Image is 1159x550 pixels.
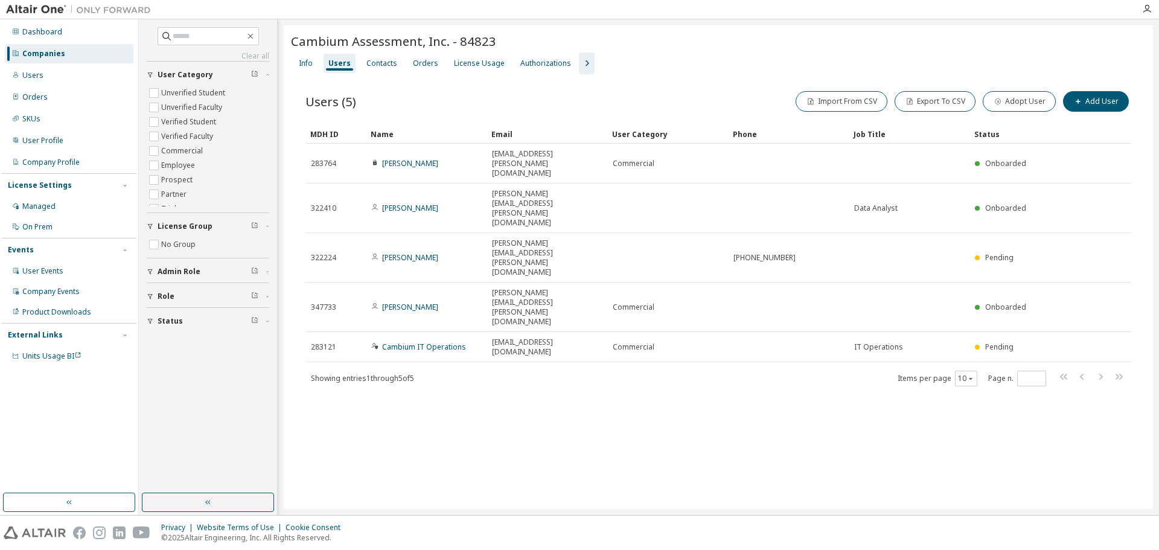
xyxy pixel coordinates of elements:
[613,159,654,168] span: Commercial
[8,181,72,190] div: License Settings
[382,252,438,263] a: [PERSON_NAME]
[974,124,1059,144] div: Status
[133,526,150,539] img: youtube.svg
[22,136,63,145] div: User Profile
[492,189,602,228] span: [PERSON_NAME][EMAIL_ADDRESS][PERSON_NAME][DOMAIN_NAME]
[161,187,189,202] label: Partner
[4,526,66,539] img: altair_logo.svg
[311,342,336,352] span: 283121
[197,523,286,532] div: Website Terms of Use
[382,158,438,168] a: [PERSON_NAME]
[161,100,225,115] label: Unverified Faculty
[22,114,40,124] div: SKUs
[733,124,844,144] div: Phone
[158,222,212,231] span: License Group
[161,86,228,100] label: Unverified Student
[161,532,348,543] p: © 2025 Altair Engineering, Inc. All Rights Reserved.
[492,149,602,178] span: [EMAIL_ADDRESS][PERSON_NAME][DOMAIN_NAME]
[613,342,654,352] span: Commercial
[22,222,53,232] div: On Prem
[985,203,1026,213] span: Onboarded
[161,115,219,129] label: Verified Student
[147,51,269,61] a: Clear all
[161,523,197,532] div: Privacy
[985,342,1014,352] span: Pending
[251,267,258,277] span: Clear filter
[161,129,216,144] label: Verified Faculty
[291,33,496,50] span: Cambium Assessment, Inc. - 84823
[6,4,157,16] img: Altair One
[147,283,269,310] button: Role
[382,203,438,213] a: [PERSON_NAME]
[382,302,438,312] a: [PERSON_NAME]
[366,59,397,68] div: Contacts
[251,316,258,326] span: Clear filter
[147,308,269,334] button: Status
[854,124,965,144] div: Job Title
[299,59,313,68] div: Info
[985,158,1026,168] span: Onboarded
[454,59,505,68] div: License Usage
[22,92,48,102] div: Orders
[113,526,126,539] img: linkedin.svg
[985,302,1026,312] span: Onboarded
[161,173,195,187] label: Prospect
[854,203,898,213] span: Data Analyst
[8,330,63,340] div: External Links
[854,342,903,352] span: IT Operations
[491,124,602,144] div: Email
[305,93,356,110] span: Users (5)
[158,292,174,301] span: Role
[311,373,414,383] span: Showing entries 1 through 5 of 5
[895,91,975,112] button: Export To CSV
[492,238,602,277] span: [PERSON_NAME][EMAIL_ADDRESS][PERSON_NAME][DOMAIN_NAME]
[22,158,80,167] div: Company Profile
[22,266,63,276] div: User Events
[796,91,887,112] button: Import From CSV
[22,287,80,296] div: Company Events
[733,253,796,263] span: [PHONE_NUMBER]
[328,59,351,68] div: Users
[382,342,466,352] a: Cambium IT Operations
[492,288,602,327] span: [PERSON_NAME][EMAIL_ADDRESS][PERSON_NAME][DOMAIN_NAME]
[311,159,336,168] span: 283764
[22,307,91,317] div: Product Downloads
[613,302,654,312] span: Commercial
[22,49,65,59] div: Companies
[147,258,269,285] button: Admin Role
[251,292,258,301] span: Clear filter
[158,70,213,80] span: User Category
[93,526,106,539] img: instagram.svg
[161,144,205,158] label: Commercial
[251,70,258,80] span: Clear filter
[158,316,183,326] span: Status
[310,124,361,144] div: MDH ID
[988,371,1046,386] span: Page n.
[898,371,977,386] span: Items per page
[311,253,336,263] span: 322224
[22,27,62,37] div: Dashboard
[520,59,571,68] div: Authorizations
[22,71,43,80] div: Users
[158,267,200,277] span: Admin Role
[985,252,1014,263] span: Pending
[371,124,482,144] div: Name
[147,62,269,88] button: User Category
[1063,91,1129,112] button: Add User
[73,526,86,539] img: facebook.svg
[8,245,34,255] div: Events
[147,213,269,240] button: License Group
[612,124,723,144] div: User Category
[161,158,197,173] label: Employee
[958,374,974,383] button: 10
[22,202,56,211] div: Managed
[492,337,602,357] span: [EMAIL_ADDRESS][DOMAIN_NAME]
[311,302,336,312] span: 347733
[983,91,1056,112] button: Adopt User
[22,351,81,361] span: Units Usage BI
[251,222,258,231] span: Clear filter
[311,203,336,213] span: 322410
[161,237,198,252] label: No Group
[286,523,348,532] div: Cookie Consent
[413,59,438,68] div: Orders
